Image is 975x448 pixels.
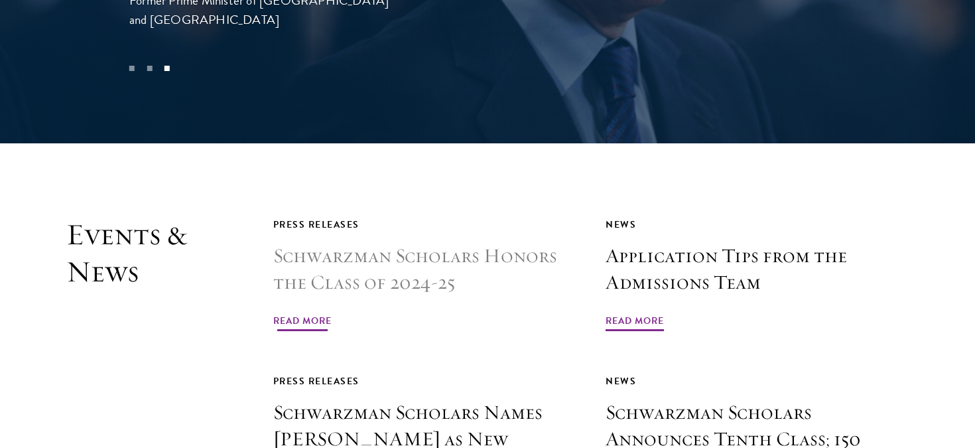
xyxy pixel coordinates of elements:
span: Read More [606,313,664,333]
span: Read More [273,313,332,333]
button: 3 of 3 [159,60,176,77]
h3: Application Tips from the Admissions Team [606,243,909,296]
h3: Schwarzman Scholars Honors the Class of 2024-25 [273,243,576,296]
div: News [606,216,909,233]
button: 2 of 3 [141,60,158,77]
div: News [606,373,909,390]
a: Press Releases Schwarzman Scholars Honors the Class of 2024-25 Read More [273,216,576,333]
div: Press Releases [273,216,576,233]
div: Press Releases [273,373,576,390]
a: News Application Tips from the Admissions Team Read More [606,216,909,333]
button: 1 of 3 [123,60,141,77]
